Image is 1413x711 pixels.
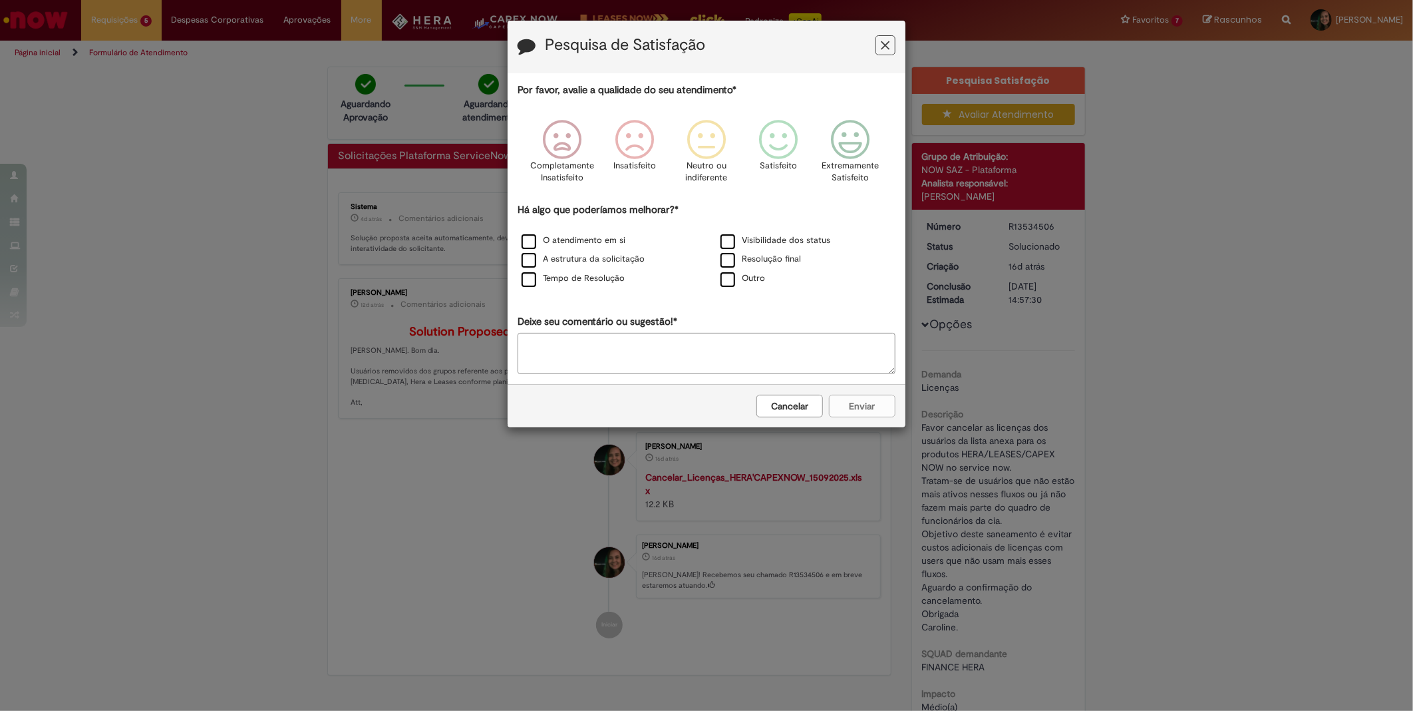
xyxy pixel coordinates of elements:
[601,110,669,201] div: Insatisfeito
[518,203,895,289] div: Há algo que poderíamos melhorar?*
[518,83,736,97] label: Por favor, avalie a qualidade do seu atendimento*
[720,253,801,266] label: Resolução final
[760,160,797,172] p: Satisfeito
[613,160,656,172] p: Insatisfeito
[522,253,645,266] label: A estrutura da solicitação
[522,234,625,247] label: O atendimento em si
[822,160,879,184] p: Extremamente Satisfeito
[744,110,812,201] div: Satisfeito
[720,272,765,285] label: Outro
[522,272,625,285] label: Tempo de Resolução
[673,110,740,201] div: Neutro ou indiferente
[545,37,705,54] label: Pesquisa de Satisfação
[816,110,884,201] div: Extremamente Satisfeito
[528,110,596,201] div: Completamente Insatisfeito
[756,395,823,417] button: Cancelar
[518,315,677,329] label: Deixe seu comentário ou sugestão!*
[720,234,830,247] label: Visibilidade dos status
[683,160,730,184] p: Neutro ou indiferente
[531,160,595,184] p: Completamente Insatisfeito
